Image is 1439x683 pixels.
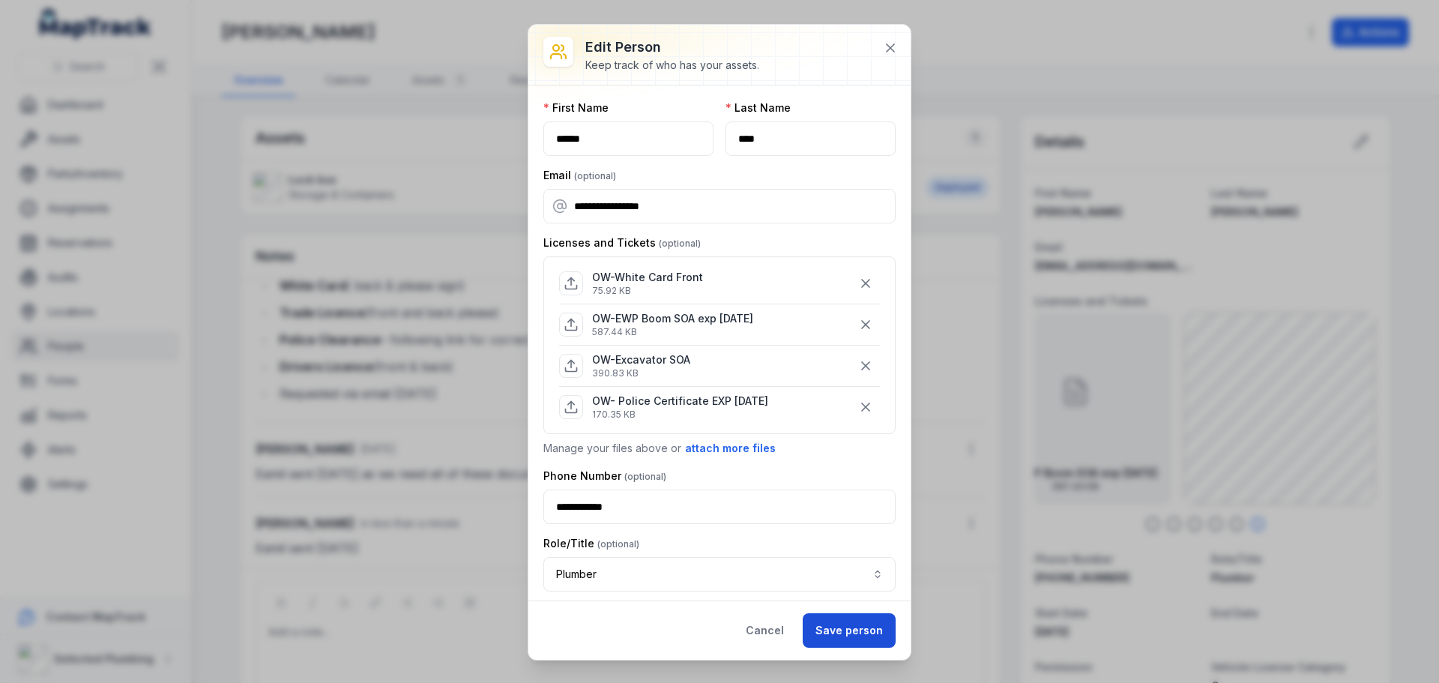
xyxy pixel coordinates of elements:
p: Manage your files above or [543,440,896,457]
label: Licenses and Tickets [543,235,701,250]
button: Cancel [733,613,797,648]
button: Save person [803,613,896,648]
button: Plumber [543,557,896,592]
div: Keep track of who has your assets. [585,58,759,73]
label: Role/Title [543,536,639,551]
p: 170.35 KB [592,409,768,421]
p: 587.44 KB [592,326,753,338]
p: OW- Police Certificate EXP [DATE] [592,394,768,409]
p: OW-White Card Front [592,270,703,285]
p: 75.92 KB [592,285,703,297]
label: Phone Number [543,469,666,484]
h3: Edit person [585,37,759,58]
p: OW-Excavator SOA [592,352,690,367]
label: Email [543,168,616,183]
button: attach more files [684,440,776,457]
p: OW-EWP Boom SOA exp [DATE] [592,311,753,326]
p: 390.83 KB [592,367,690,379]
label: First Name [543,100,609,115]
label: Last Name [725,100,791,115]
